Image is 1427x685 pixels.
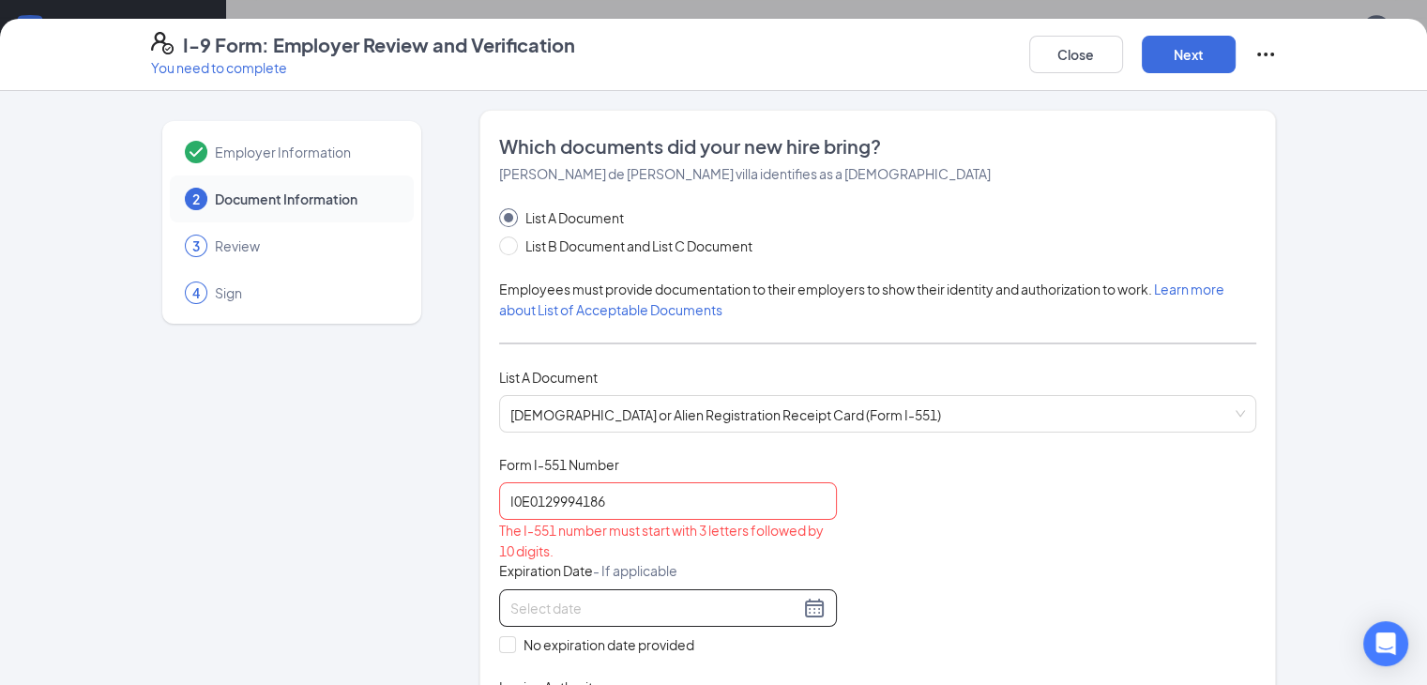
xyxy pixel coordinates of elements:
[518,236,760,256] span: List B Document and List C Document
[215,283,395,302] span: Sign
[1142,36,1236,73] button: Next
[499,520,837,561] div: The I-551 number must start with 3 letters followed by 10 digits.
[510,396,1246,432] span: [DEMOGRAPHIC_DATA] or Alien Registration Receipt Card (Form I-551)
[192,283,200,302] span: 4
[499,133,1257,160] span: Which documents did your new hire bring?
[593,562,677,579] span: - If applicable
[499,455,619,474] span: Form I-551 Number
[185,141,207,163] svg: Checkmark
[151,32,174,54] svg: FormI9EVerifyIcon
[518,207,631,228] span: List A Document
[183,32,575,58] h4: I-9 Form: Employer Review and Verification
[192,236,200,255] span: 3
[215,143,395,161] span: Employer Information
[499,281,1224,318] span: Employees must provide documentation to their employers to show their identity and authorization ...
[192,190,200,208] span: 2
[510,598,799,618] input: Select date
[516,634,702,655] span: No expiration date provided
[215,236,395,255] span: Review
[1029,36,1123,73] button: Close
[1363,621,1408,666] div: Open Intercom Messenger
[151,58,575,77] p: You need to complete
[499,369,598,386] span: List A Document
[499,561,677,580] span: Expiration Date
[499,482,837,520] input: Enter Form I-551 number
[499,165,991,182] span: [PERSON_NAME] de [PERSON_NAME] villa identifies as a [DEMOGRAPHIC_DATA]
[215,190,395,208] span: Document Information
[1254,43,1277,66] svg: Ellipses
